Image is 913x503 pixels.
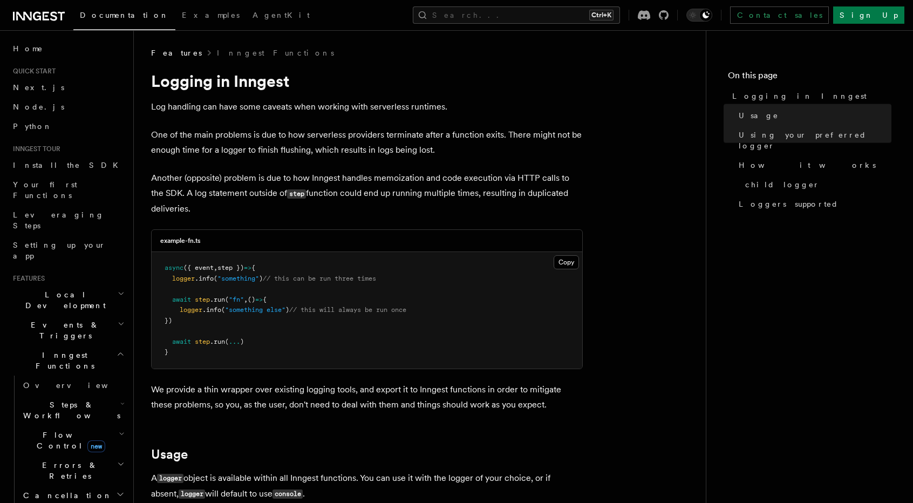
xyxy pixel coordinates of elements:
[23,381,134,390] span: Overview
[13,180,77,200] span: Your first Functions
[728,86,891,106] a: Logging in Inngest
[9,289,118,311] span: Local Development
[739,110,779,121] span: Usage
[248,296,255,303] span: ()
[151,71,583,91] h1: Logging in Inngest
[214,264,217,271] span: ,
[151,382,583,412] p: We provide a thin wrapper over existing logging tools, and export it to Inngest functions in orde...
[217,47,334,58] a: Inngest Functions
[9,345,127,376] button: Inngest Functions
[9,320,118,341] span: Events & Triggers
[745,179,820,190] span: child logger
[19,376,127,395] a: Overview
[165,264,183,271] span: async
[833,6,904,24] a: Sign Up
[244,296,248,303] span: ,
[244,264,251,271] span: =>
[9,155,127,175] a: Install the SDK
[195,275,214,282] span: .info
[9,235,127,266] a: Setting up your app
[19,395,127,425] button: Steps & Workflows
[240,338,244,345] span: )
[19,456,127,486] button: Errors & Retries
[151,47,202,58] span: Features
[151,99,583,114] p: Log handling can have some caveats when working with serverless runtimes.
[19,460,117,481] span: Errors & Retries
[9,285,127,315] button: Local Development
[732,91,867,101] span: Logging in Inngest
[9,97,127,117] a: Node.js
[554,255,579,269] button: Copy
[13,103,64,111] span: Node.js
[9,67,56,76] span: Quick start
[165,317,172,324] span: })
[728,69,891,86] h4: On this page
[217,275,259,282] span: "something"
[157,474,183,483] code: logger
[151,471,583,502] p: A object is available within all Inngest functions. You can use it with the logger of your choice...
[179,490,205,499] code: logger
[19,425,127,456] button: Flow Controlnew
[9,78,127,97] a: Next.js
[734,125,891,155] a: Using your preferred logger
[13,43,43,54] span: Home
[180,306,202,314] span: logger
[9,315,127,345] button: Events & Triggers
[734,194,891,214] a: Loggers supported
[285,306,289,314] span: )
[214,275,217,282] span: (
[195,338,210,345] span: step
[734,106,891,125] a: Usage
[739,130,891,151] span: Using your preferred logger
[9,175,127,205] a: Your first Functions
[9,145,60,153] span: Inngest tour
[9,117,127,136] a: Python
[13,161,125,169] span: Install the SDK
[172,296,191,303] span: await
[9,274,45,283] span: Features
[13,241,106,260] span: Setting up your app
[289,306,406,314] span: // this will always be run once
[225,306,285,314] span: "something else"
[172,338,191,345] span: await
[19,399,120,421] span: Steps & Workflows
[165,348,168,356] span: }
[151,127,583,158] p: One of the main problems is due to how serverless providers terminate after a function exits. The...
[686,9,712,22] button: Toggle dark mode
[263,275,376,282] span: // this can be run three times
[259,275,263,282] span: )
[210,338,225,345] span: .run
[287,189,306,199] code: step
[263,296,267,303] span: {
[246,3,316,29] a: AgentKit
[19,490,112,501] span: Cancellation
[183,264,214,271] span: ({ event
[175,3,246,29] a: Examples
[221,306,225,314] span: (
[589,10,614,21] kbd: Ctrl+K
[741,175,891,194] a: child logger
[80,11,169,19] span: Documentation
[730,6,829,24] a: Contact sales
[87,440,105,452] span: new
[9,350,117,371] span: Inngest Functions
[13,210,104,230] span: Leveraging Steps
[172,275,195,282] span: logger
[182,11,240,19] span: Examples
[151,447,188,462] a: Usage
[9,205,127,235] a: Leveraging Steps
[225,338,229,345] span: (
[253,11,310,19] span: AgentKit
[210,296,225,303] span: .run
[229,338,240,345] span: ...
[251,264,255,271] span: {
[202,306,221,314] span: .info
[151,171,583,216] p: Another (opposite) problem is due to how Inngest handles memoization and code execution via HTTP ...
[13,122,52,131] span: Python
[739,160,876,171] span: How it works
[272,490,303,499] code: console
[195,296,210,303] span: step
[225,296,229,303] span: (
[413,6,620,24] button: Search...Ctrl+K
[19,430,119,451] span: Flow Control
